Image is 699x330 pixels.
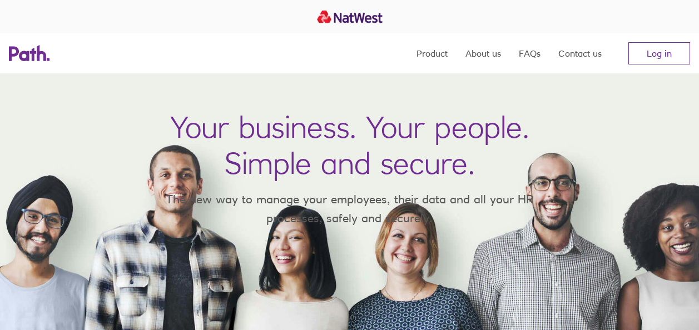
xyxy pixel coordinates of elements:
a: Log in [628,42,690,64]
a: FAQs [519,33,541,73]
a: Product [417,33,448,73]
a: Contact us [558,33,602,73]
h1: Your business. Your people. Simple and secure. [170,109,529,181]
p: The new way to manage your employees, their data and all your HR processes, safely and securely. [150,190,550,227]
a: About us [465,33,501,73]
